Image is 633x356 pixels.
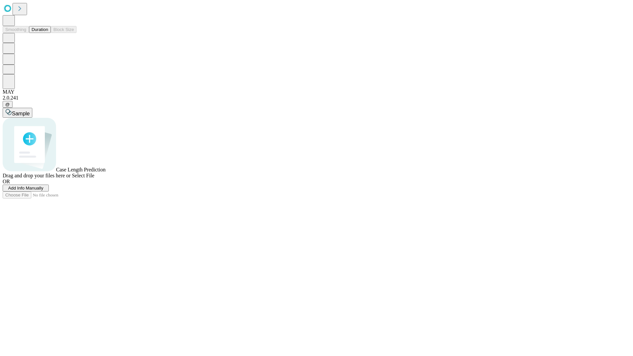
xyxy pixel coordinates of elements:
[72,173,94,178] span: Select File
[3,179,10,184] span: OR
[3,95,630,101] div: 2.0.241
[56,167,105,172] span: Case Length Prediction
[3,108,32,118] button: Sample
[51,26,76,33] button: Block Size
[8,186,44,191] span: Add Info Manually
[3,185,49,192] button: Add Info Manually
[3,26,29,33] button: Smoothing
[5,102,10,107] span: @
[3,101,13,108] button: @
[3,173,71,178] span: Drag and drop your files here or
[12,111,30,116] span: Sample
[3,89,630,95] div: MAY
[29,26,51,33] button: Duration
